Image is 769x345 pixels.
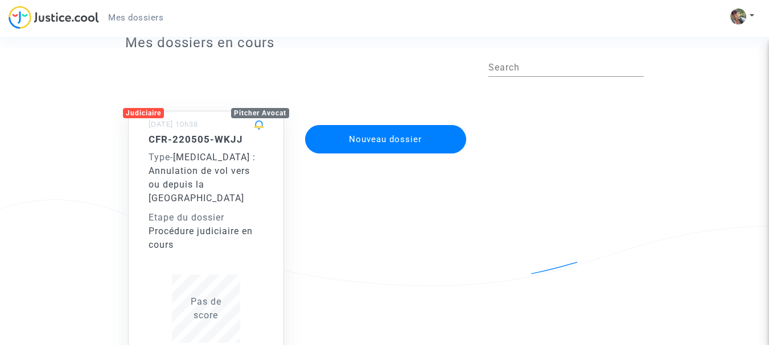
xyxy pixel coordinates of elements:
[149,211,264,225] div: Etape du dossier
[99,9,172,26] a: Mes dossiers
[231,108,289,118] div: Pitcher Avocat
[108,13,163,23] span: Mes dossiers
[123,108,164,118] div: Judiciaire
[149,152,170,163] span: Type
[730,9,746,24] img: AOh14GioO_K_lMJKyyQ4ZL057MRP7S_oCfSklON-x6pP=s96-c
[149,152,173,163] span: -
[191,296,221,321] span: Pas de score
[9,6,99,29] img: jc-logo.svg
[125,35,644,51] h3: Mes dossiers en cours
[149,225,264,252] div: Procédure judiciaire en cours
[149,120,198,128] small: [DATE] 10h38
[304,118,468,128] a: Nouveau dossier
[305,125,467,153] button: Nouveau dossier
[149,134,264,145] h5: CFR-220505-WKJJ
[149,152,256,203] span: [MEDICAL_DATA] : Annulation de vol vers ou depuis la [GEOGRAPHIC_DATA]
